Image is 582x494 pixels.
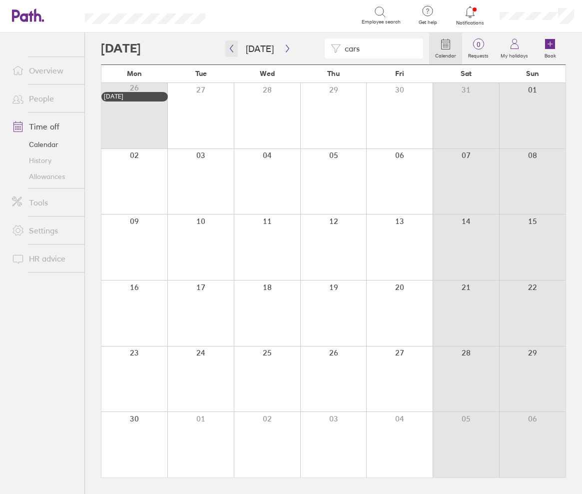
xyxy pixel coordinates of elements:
input: Filter by employee [341,39,417,58]
a: Allowances [4,168,84,184]
div: [DATE] [104,93,165,100]
span: Employee search [362,19,401,25]
a: Time off [4,116,84,136]
div: Search [232,10,258,19]
span: Sat [461,69,472,77]
span: Notifications [454,20,487,26]
label: Calendar [429,50,462,59]
span: 0 [462,40,495,48]
span: Tue [195,69,207,77]
span: Sun [526,69,539,77]
label: My holidays [495,50,534,59]
a: History [4,152,84,168]
span: Get help [412,19,444,25]
span: Thu [327,69,340,77]
label: Requests [462,50,495,59]
a: HR advice [4,248,84,268]
span: Fri [395,69,404,77]
a: Notifications [454,5,487,26]
a: Tools [4,192,84,212]
a: Settings [4,220,84,240]
a: People [4,88,84,108]
a: Overview [4,60,84,80]
span: Wed [260,69,275,77]
label: Book [539,50,562,59]
a: 0Requests [462,32,495,64]
span: Mon [127,69,142,77]
a: Calendar [429,32,462,64]
a: My holidays [495,32,534,64]
a: Calendar [4,136,84,152]
a: Book [534,32,566,64]
button: [DATE] [238,40,282,57]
